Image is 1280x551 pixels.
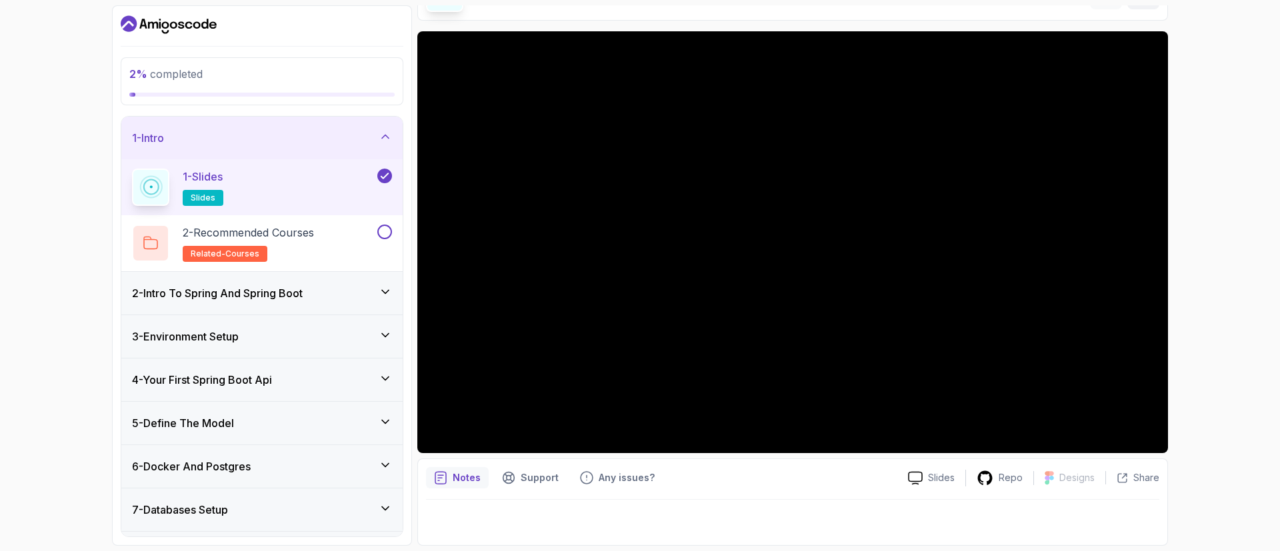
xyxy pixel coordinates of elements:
button: 2-Intro To Spring And Spring Boot [121,272,403,314]
button: notes button [426,467,489,488]
a: Repo [966,470,1033,486]
h3: 7 - Databases Setup [132,502,228,518]
span: completed [129,67,203,81]
p: Designs [1059,471,1095,484]
button: 5-Define The Model [121,402,403,444]
h3: 5 - Define The Model [132,415,234,431]
button: Feedback button [572,467,663,488]
span: related-courses [191,249,259,259]
p: Share [1133,471,1159,484]
p: Any issues? [599,471,655,484]
button: 1-Intro [121,117,403,159]
p: 2 - Recommended Courses [183,225,314,241]
button: 3-Environment Setup [121,315,403,358]
p: Repo [999,471,1023,484]
span: slides [191,193,215,203]
p: 1 - Slides [183,169,223,185]
p: Notes [453,471,481,484]
button: 1-Slidesslides [132,169,392,206]
p: Slides [928,471,955,484]
button: 6-Docker And Postgres [121,445,403,488]
a: Slides [897,471,965,485]
h3: 2 - Intro To Spring And Spring Boot [132,285,303,301]
button: 4-Your First Spring Boot Api [121,358,403,401]
h3: 4 - Your First Spring Boot Api [132,372,272,388]
h3: 3 - Environment Setup [132,328,239,344]
h3: 1 - Intro [132,130,164,146]
span: 2 % [129,67,147,81]
p: Support [521,471,559,484]
button: 2-Recommended Coursesrelated-courses [132,225,392,262]
a: Dashboard [121,14,217,35]
button: 7-Databases Setup [121,488,403,531]
button: Support button [494,467,567,488]
button: Share [1105,471,1159,484]
h3: 6 - Docker And Postgres [132,458,251,474]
